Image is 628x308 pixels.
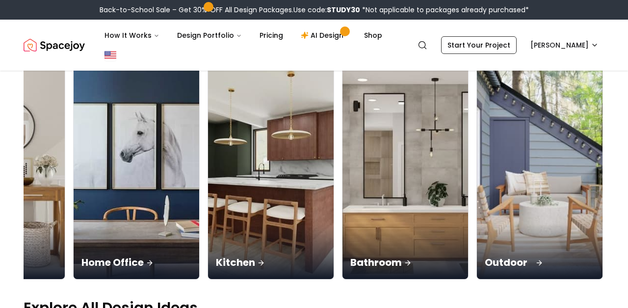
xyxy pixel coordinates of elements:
[342,57,468,279] img: Bathroom
[356,26,390,45] a: Shop
[97,26,167,45] button: How It Works
[474,52,606,285] img: Outdoor
[24,35,85,55] img: Spacejoy Logo
[169,26,250,45] button: Design Portfolio
[100,5,529,15] div: Back-to-School Sale – Get 30% OFF All Design Packages.
[293,26,354,45] a: AI Design
[74,57,199,279] img: Home Office
[441,36,517,54] a: Start Your Project
[350,256,460,269] p: Bathroom
[342,57,469,280] a: BathroomBathroom
[476,57,603,280] a: OutdoorOutdoor
[97,26,390,45] nav: Main
[252,26,291,45] a: Pricing
[81,256,191,269] p: Home Office
[208,57,334,279] img: Kitchen
[105,49,116,61] img: United States
[208,57,334,280] a: KitchenKitchen
[24,35,85,55] a: Spacejoy
[327,5,360,15] b: STUDY30
[293,5,360,15] span: Use code:
[216,256,326,269] p: Kitchen
[24,20,604,71] nav: Global
[360,5,529,15] span: *Not applicable to packages already purchased*
[524,36,604,54] button: [PERSON_NAME]
[485,256,595,269] p: Outdoor
[73,57,200,280] a: Home OfficeHome Office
